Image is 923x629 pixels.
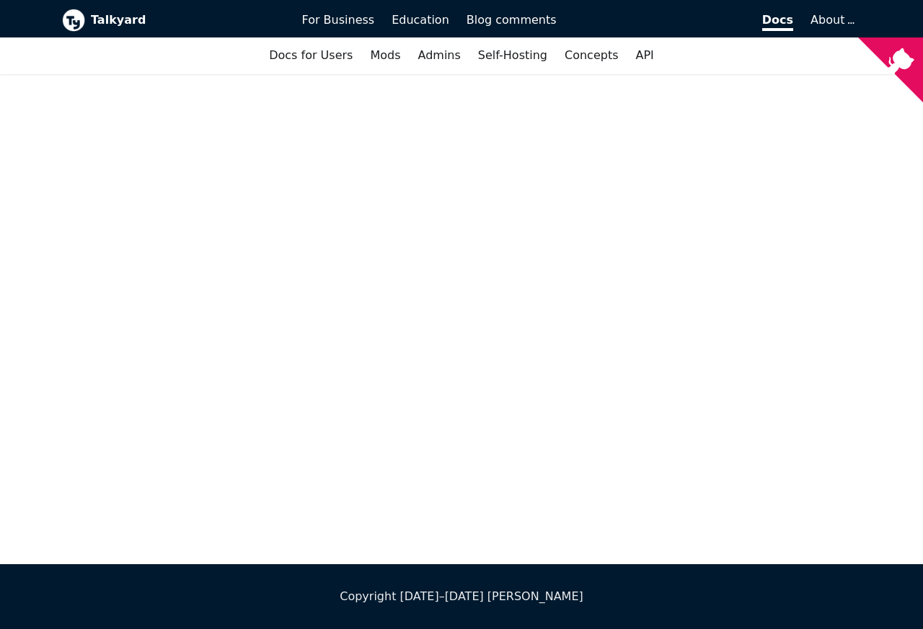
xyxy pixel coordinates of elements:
[565,8,803,32] a: Docs
[458,8,565,32] a: Blog comments
[302,13,375,27] span: For Business
[91,11,282,30] b: Talkyard
[383,8,458,32] a: Education
[762,13,793,31] span: Docs
[469,43,556,68] a: Self-Hosting
[627,43,663,68] a: API
[811,13,852,27] a: About
[556,43,627,68] a: Concepts
[293,8,384,32] a: For Business
[62,587,861,606] div: Copyright [DATE]–[DATE] [PERSON_NAME]
[361,43,409,68] a: Mods
[62,9,282,32] a: Talkyard logoTalkyard
[62,9,85,32] img: Talkyard logo
[392,13,449,27] span: Education
[410,43,469,68] a: Admins
[467,13,557,27] span: Blog comments
[260,43,361,68] a: Docs for Users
